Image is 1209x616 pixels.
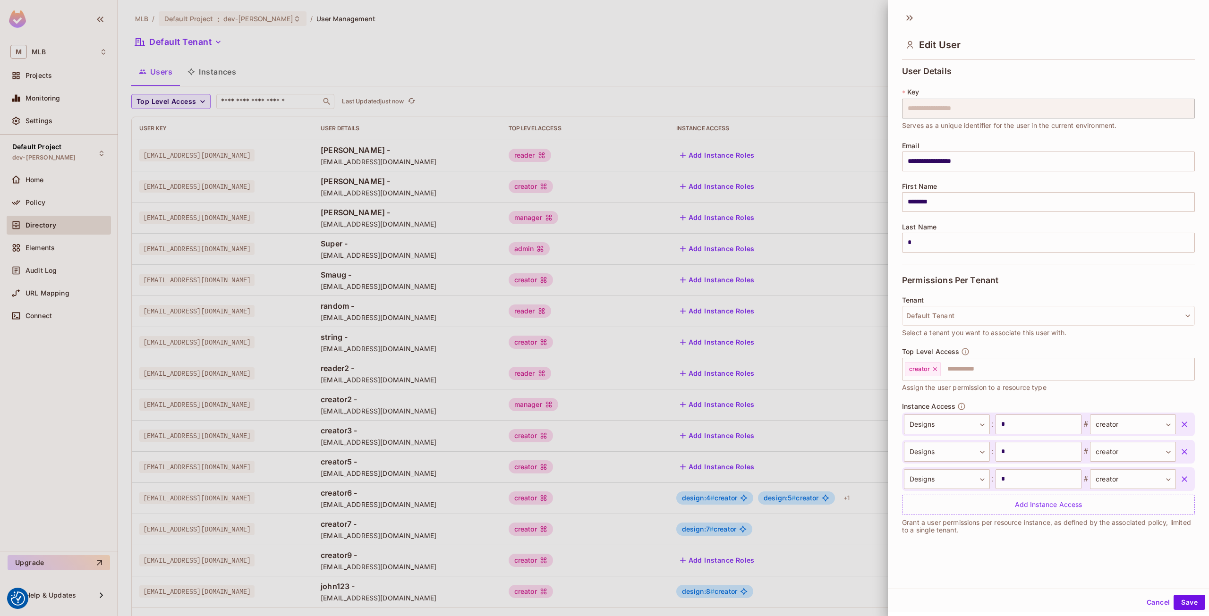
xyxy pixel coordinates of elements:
[902,142,920,150] span: Email
[11,591,25,606] img: Revisit consent button
[902,296,924,304] span: Tenant
[902,183,937,190] span: First Name
[1190,368,1192,370] button: Open
[919,39,961,51] span: Edit User
[902,328,1066,338] span: Select a tenant you want to associate this user with.
[990,446,996,457] span: :
[902,306,1195,326] button: Default Tenant
[11,591,25,606] button: Consent Preferences
[902,382,1047,393] span: Assign the user permission to a resource type
[902,519,1195,534] p: Grant a user permissions per resource instance, as defined by the associated policy, limited to a...
[907,88,919,96] span: Key
[904,442,990,462] div: Designs
[905,362,941,376] div: creator
[902,223,937,231] span: Last Name
[1081,419,1090,430] span: #
[902,67,952,76] span: User Details
[902,348,959,355] span: Top Level Access
[1081,446,1090,457] span: #
[904,414,990,434] div: Designs
[990,419,996,430] span: :
[902,403,955,410] span: Instance Access
[1143,595,1174,610] button: Cancel
[1090,414,1176,434] div: creator
[1090,442,1176,462] div: creator
[1090,469,1176,489] div: creator
[990,473,996,485] span: :
[902,495,1195,515] div: Add Instance Access
[904,469,990,489] div: Designs
[902,276,998,285] span: Permissions Per Tenant
[902,120,1117,131] span: Serves as a unique identifier for the user in the current environment.
[1174,595,1205,610] button: Save
[909,365,930,373] span: creator
[1081,473,1090,485] span: #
